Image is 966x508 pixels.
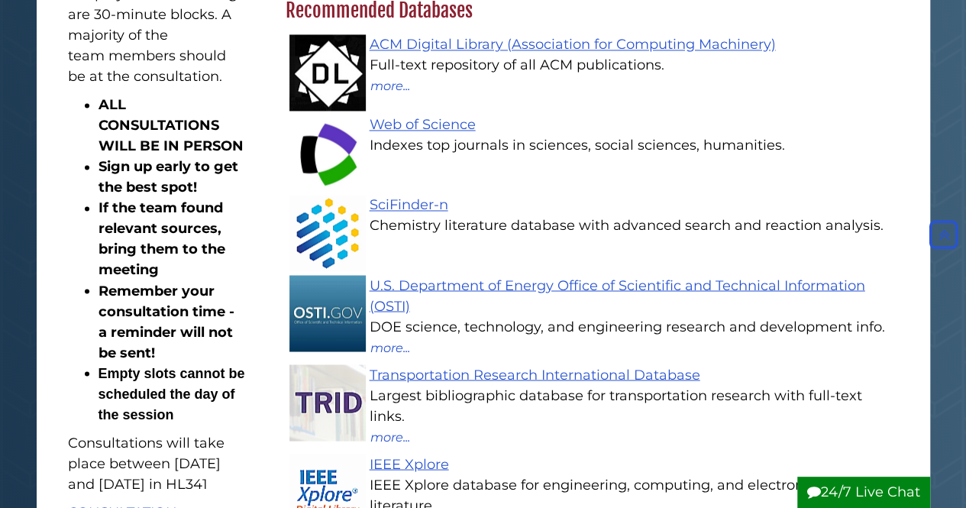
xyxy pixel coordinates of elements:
[797,477,930,508] button: 24/7 Live Chat
[370,455,449,472] a: IEEE Xplore
[99,365,249,422] strong: Empty slots cannot be scheduled the day of the session
[99,282,234,361] strong: Remember your consultation time - a reminder will not be sent!
[370,196,448,213] a: SciFinder-n
[99,199,225,278] strong: If the team found relevant sources, bring them to the meeting
[370,426,411,446] button: more...
[301,385,899,426] div: Largest bibliographic database for transportation research with full-text links.
[301,215,899,236] div: Chemistry literature database with advanced search and reaction analysis.
[301,316,899,337] div: DOE science, technology, and engineering research and development info.
[370,337,411,357] button: more...
[370,116,476,133] a: Web of Science
[370,277,865,314] a: U.S. Department of Energy Office of Scientific and Technical Information (OSTI)
[301,135,899,156] div: Indexes top journals in sciences, social sciences, humanities.
[99,158,238,196] strong: Sign up early to get the best spot!
[99,365,249,422] span: ​
[370,36,776,53] a: ACM Digital Library (Association for Computing Machinery)
[301,55,899,76] div: Full-text repository of all ACM publications.
[68,432,246,494] p: Consultations will take place between [DATE] and [DATE] in HL341
[370,366,700,383] a: Transportation Research International Database
[926,226,962,243] a: Back to Top
[99,96,244,154] strong: ALL CONSULTATIONS WILL BE IN PERSON
[370,76,411,95] button: more...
